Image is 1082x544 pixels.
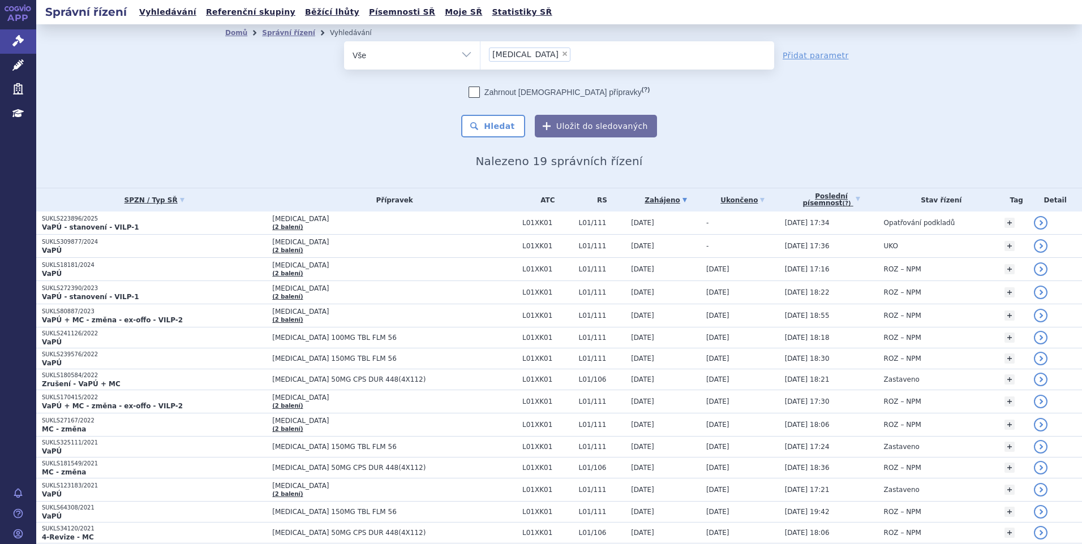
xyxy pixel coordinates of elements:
p: SUKLS123183/2021 [42,482,267,490]
span: L01/111 [579,355,626,362]
a: detail [1034,352,1047,365]
span: Zastaveno [884,443,920,451]
abbr: (?) [642,86,650,93]
span: [MEDICAL_DATA] 100MG TBL FLM 56 [272,334,517,342]
span: [MEDICAL_DATA] 150MG TBL FLM 56 [272,355,517,362]
label: Zahrnout [DEMOGRAPHIC_DATA] přípravky [469,87,650,98]
span: [DATE] [631,375,654,383]
span: [DATE] 18:06 [785,421,830,429]
span: [DATE] [706,288,729,296]
span: ROZ – NPM [884,312,921,320]
a: detail [1034,440,1047,454]
span: [DATE] 17:34 [785,219,830,227]
span: L01/111 [579,242,626,250]
a: (2 balení) [272,247,303,253]
span: [DATE] [631,355,654,362]
span: L01XK01 [522,508,573,516]
span: [DATE] [631,421,654,429]
span: L01XK01 [522,355,573,362]
span: Zastaveno [884,375,920,383]
a: detail [1034,418,1047,431]
a: + [1004,420,1015,430]
span: L01XK01 [522,443,573,451]
a: detail [1034,395,1047,408]
p: SUKLS309877/2024 [42,238,267,246]
p: SUKLS223896/2025 [42,215,267,223]
span: [MEDICAL_DATA] [272,215,517,223]
a: + [1004,528,1015,538]
span: [DATE] 18:36 [785,464,830,472]
p: SUKLS181549/2021 [42,460,267,468]
li: Vyhledávání [330,24,387,41]
span: Nalezeno 19 správních řízení [475,154,642,168]
span: [DATE] 17:24 [785,443,830,451]
a: + [1004,218,1015,228]
th: Přípravek [267,188,517,211]
a: + [1004,507,1015,517]
a: + [1004,287,1015,297]
a: (2 balení) [272,426,303,432]
span: [MEDICAL_DATA] [272,417,517,425]
span: [MEDICAL_DATA] 50MG CPS DUR 448(4X112) [272,529,517,537]
span: ROZ – NPM [884,529,921,537]
span: [MEDICAL_DATA] 50MG CPS DUR 448(4X112) [272,464,517,472]
span: [MEDICAL_DATA] [272,238,517,246]
p: SUKLS170415/2022 [42,394,267,401]
a: (2 balení) [272,293,303,300]
a: SPZN / Typ SŘ [42,192,267,208]
p: SUKLS18181/2024 [42,261,267,269]
a: + [1004,442,1015,452]
span: L01XK01 [522,421,573,429]
span: [MEDICAL_DATA] [272,308,517,316]
span: ROZ – NPM [884,334,921,342]
a: detail [1034,483,1047,496]
span: × [561,50,568,57]
span: [DATE] [706,486,729,494]
a: detail [1034,331,1047,344]
span: [MEDICAL_DATA] [272,482,517,490]
strong: VaPÚ [42,447,62,455]
span: L01/106 [579,464,626,472]
p: SUKLS80887/2023 [42,308,267,316]
span: [DATE] 18:21 [785,375,830,383]
a: + [1004,333,1015,343]
a: Poslednípísemnost(?) [785,188,878,211]
p: SUKLS64308/2021 [42,504,267,512]
span: [DATE] [631,464,654,472]
span: L01XK01 [522,219,573,227]
a: + [1004,241,1015,251]
span: [DATE] [631,334,654,342]
a: Statistiky SŘ [488,5,555,20]
strong: VaPÚ + MC - změna - ex-offo - VILP-2 [42,402,183,410]
span: [DATE] [631,508,654,516]
button: Hledat [461,115,525,137]
span: L01/111 [579,398,626,405]
span: [DATE] [706,334,729,342]
a: detail [1034,309,1047,322]
input: [MEDICAL_DATA] [574,47,580,61]
a: Moje SŘ [441,5,486,20]
a: detail [1034,373,1047,386]
span: [MEDICAL_DATA] [492,50,559,58]
p: SUKLS272390/2023 [42,284,267,292]
span: [DATE] 18:06 [785,529,830,537]
span: [DATE] [706,265,729,273]
span: ROZ – NPM [884,508,921,516]
span: L01/111 [579,334,626,342]
a: Ukončeno [706,192,779,208]
button: Uložit do sledovaných [535,115,657,137]
h2: Správní řízení [36,4,136,20]
strong: 4-Revize - MC [42,533,94,541]
span: L01XK01 [522,265,573,273]
a: + [1004,485,1015,495]
a: + [1004,396,1015,407]
span: [DATE] 19:42 [785,508,830,516]
span: [MEDICAL_DATA] [272,284,517,292]
a: detail [1034,239,1047,253]
span: [DATE] [631,398,654,405]
th: ATC [517,188,573,211]
a: Referenční skupiny [203,5,299,20]
span: L01/111 [579,219,626,227]
span: [DATE] 17:36 [785,242,830,250]
span: [DATE] [706,398,729,405]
